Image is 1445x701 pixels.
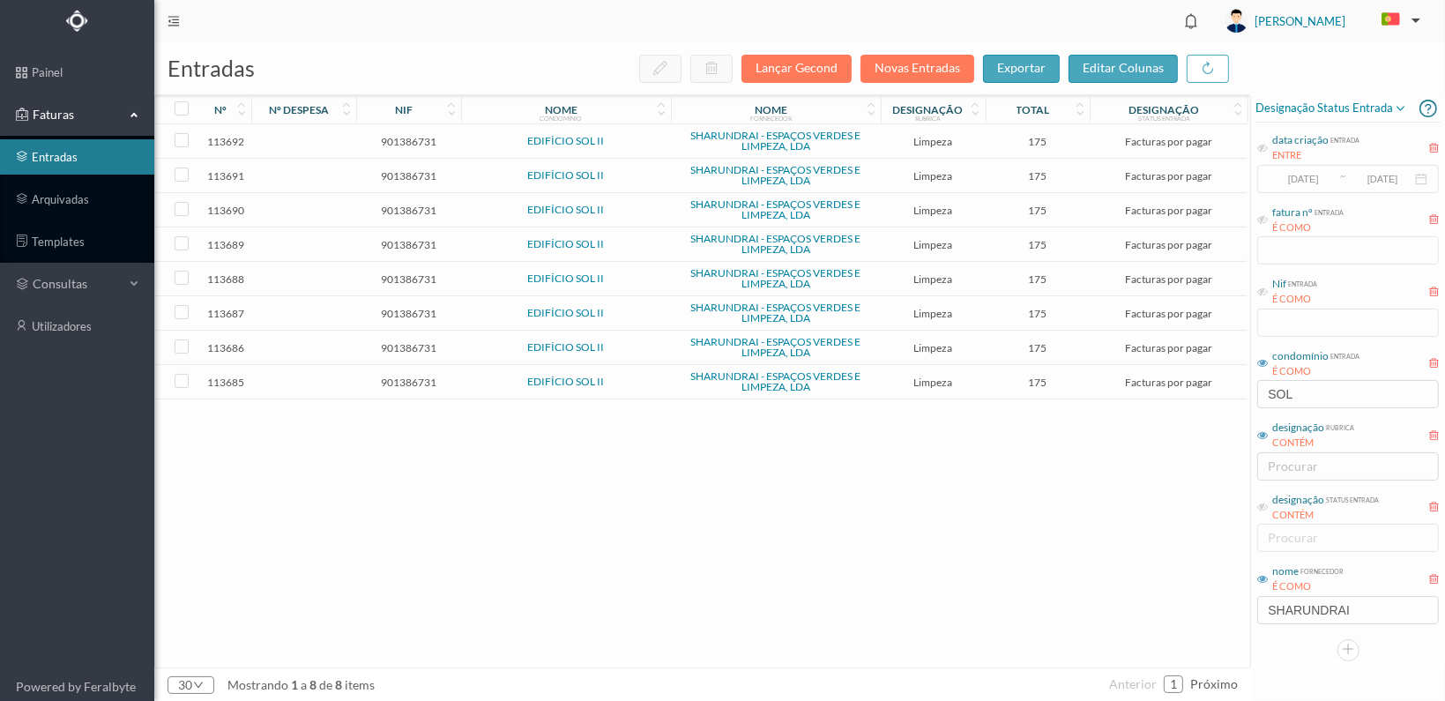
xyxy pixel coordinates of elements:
span: 175 [990,376,1086,389]
span: items [345,677,375,692]
div: total [1017,103,1050,116]
span: Limpeza [885,307,981,320]
div: nome [545,103,577,116]
span: Facturas por pagar [1094,238,1242,251]
li: 1 [1164,675,1183,693]
a: EDIFÍCIO SOL II [527,168,604,182]
span: 175 [990,341,1086,354]
a: EDIFÍCIO SOL II [527,340,604,354]
span: 175 [990,135,1086,148]
span: Limpeza [885,238,981,251]
span: Facturas por pagar [1094,272,1242,286]
div: rubrica [1324,420,1354,433]
span: 113688 [204,272,247,286]
span: Limpeza [885,204,981,217]
span: 175 [990,238,1086,251]
span: 175 [990,169,1086,183]
span: 113691 [204,169,247,183]
span: consultas [33,275,121,293]
div: designação [1272,420,1324,436]
a: EDIFÍCIO SOL II [527,134,604,147]
div: procurar [1268,458,1420,475]
span: próximo [1190,676,1238,691]
span: 8 [307,677,319,692]
div: CONTÉM [1272,436,1354,451]
span: Novas Entradas [860,60,983,75]
img: Logo [66,10,88,32]
div: nif [395,103,413,116]
a: EDIFÍCIO SOL II [527,237,604,250]
span: 175 [990,307,1086,320]
span: 113692 [204,135,247,148]
i: icon: down [192,680,204,690]
span: mostrando [227,677,288,692]
span: Limpeza [885,376,981,389]
span: 113685 [204,376,247,389]
a: EDIFÍCIO SOL II [527,306,604,319]
div: status entrada [1138,115,1190,122]
span: 901386731 [361,135,457,148]
button: PT [1367,6,1427,34]
span: exportar [997,60,1046,75]
span: 901386731 [361,376,457,389]
div: designação [1272,492,1324,508]
span: anterior [1109,676,1157,691]
a: SHARUNDRAI - ESPAÇOS VERDES E LIMPEZA, LDA [690,335,860,359]
span: Designação status entrada [1255,98,1407,119]
span: entradas [168,55,255,81]
div: designação [1128,103,1199,116]
div: designação [893,103,964,116]
span: 901386731 [361,341,457,354]
div: nome [1272,563,1299,579]
div: É COMO [1272,220,1344,235]
div: CONTÉM [1272,508,1379,523]
div: entrada [1329,348,1359,362]
span: 901386731 [361,204,457,217]
div: fornecedor [750,115,792,122]
span: Facturas por pagar [1094,341,1242,354]
div: É COMO [1272,292,1317,307]
div: status entrada [1324,492,1379,505]
span: Limpeza [885,272,981,286]
span: 901386731 [361,272,457,286]
span: 901386731 [361,238,457,251]
span: 1 [288,677,301,692]
a: 1 [1165,671,1182,697]
div: nº despesa [269,103,329,116]
span: de [319,677,332,692]
i: icon: menu-fold [168,15,180,27]
div: Nif [1272,276,1286,292]
span: Facturas por pagar [1094,307,1242,320]
a: SHARUNDRAI - ESPAÇOS VERDES E LIMPEZA, LDA [690,369,860,393]
span: Faturas [28,106,125,123]
span: Limpeza [885,135,981,148]
span: Limpeza [885,169,981,183]
span: Facturas por pagar [1094,204,1242,217]
div: nome [755,103,787,116]
a: SHARUNDRAI - ESPAÇOS VERDES E LIMPEZA, LDA [690,232,860,256]
a: EDIFÍCIO SOL II [527,375,604,388]
button: Novas Entradas [860,55,974,83]
button: editar colunas [1069,55,1178,83]
li: Página Seguinte [1190,670,1238,698]
span: 175 [990,272,1086,286]
span: a [301,677,307,692]
div: rubrica [915,115,941,122]
a: EDIFÍCIO SOL II [527,272,604,285]
div: data criação [1272,132,1329,148]
div: 30 [178,672,192,698]
div: condomínio [540,115,582,122]
img: user_titan3.af2715ee.jpg [1225,9,1248,33]
span: Facturas por pagar [1094,376,1242,389]
span: 113690 [204,204,247,217]
button: Lançar Gecond [741,55,852,83]
div: ENTRE [1272,148,1359,163]
i: icon: bell [1180,10,1203,33]
div: entrada [1329,132,1359,145]
div: fatura nº [1272,205,1313,220]
span: Limpeza [885,341,981,354]
div: condomínio [1272,348,1329,364]
div: entrada [1313,205,1344,218]
div: entrada [1286,276,1317,289]
div: É COMO [1272,364,1359,379]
